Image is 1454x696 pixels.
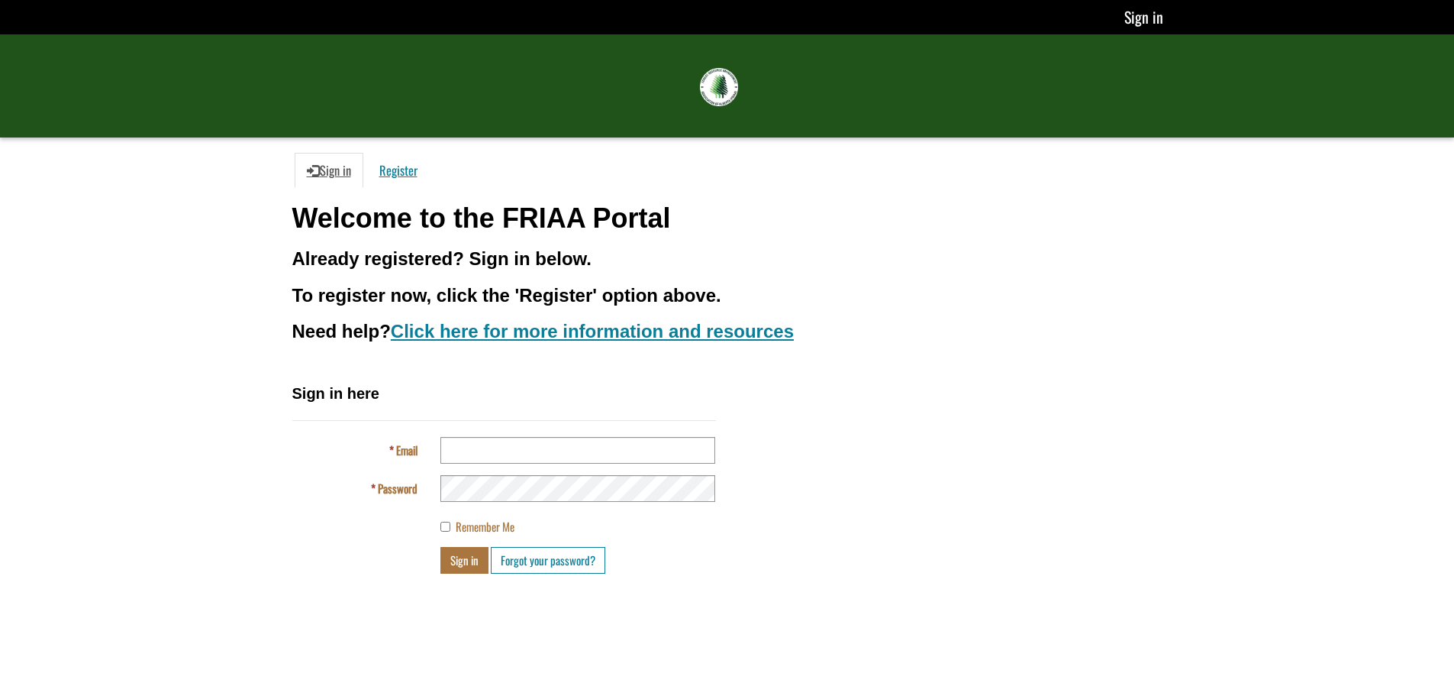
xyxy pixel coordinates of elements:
a: Forgot your password? [491,547,605,574]
input: Remember Me [440,522,450,532]
a: Register [367,153,430,188]
h3: To register now, click the 'Register' option above. [292,286,1162,306]
h1: Welcome to the FRIAA Portal [292,203,1162,234]
span: Sign in here [292,385,379,402]
span: Password [378,480,418,497]
h3: Already registered? Sign in below. [292,249,1162,269]
a: Sign in [295,153,363,188]
h3: Need help? [292,322,1162,342]
span: Remember Me [456,518,514,535]
span: Email [396,442,418,458]
img: FRIAA Submissions Portal [700,68,738,106]
a: Sign in [1124,5,1163,28]
a: Click here for more information and resources [391,321,794,342]
button: Sign in [440,547,488,574]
